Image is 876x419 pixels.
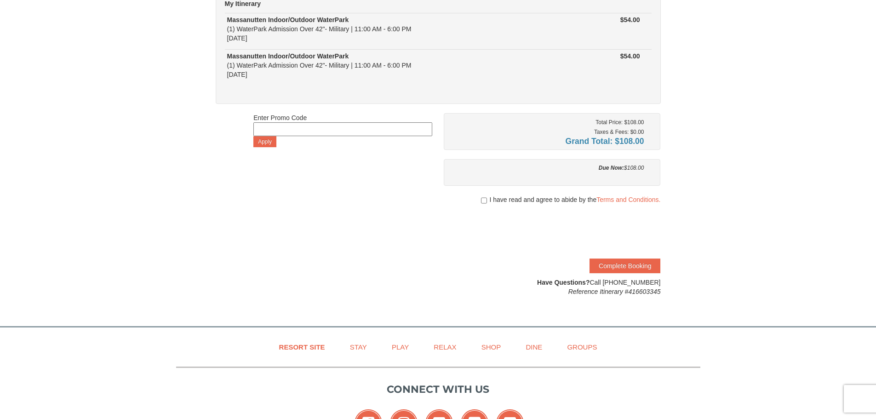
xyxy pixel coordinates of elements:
[620,16,640,23] strong: $54.00
[595,119,644,126] small: Total Price: $108.00
[596,196,660,203] a: Terms and Conditions.
[521,213,660,249] iframe: reCAPTCHA
[338,337,378,357] a: Stay
[444,278,661,296] div: Call [PHONE_NUMBER]
[253,113,432,147] div: Enter Promo Code
[568,288,661,295] em: Reference Itinerary #416603345
[599,165,624,171] strong: Due Now:
[514,337,554,357] a: Dine
[451,163,644,172] div: $108.00
[268,337,337,357] a: Resort Site
[451,137,644,146] h4: Grand Total: $108.00
[537,279,590,286] strong: Have Questions?
[380,337,420,357] a: Play
[489,195,660,204] span: I have read and agree to abide by the
[227,15,535,43] div: (1) WaterPark Admission Over 42"- Military | 11:00 AM - 6:00 PM [DATE]
[590,258,660,273] button: Complete Booking
[555,337,608,357] a: Groups
[176,382,700,397] p: Connect with us
[227,52,535,79] div: (1) WaterPark Admission Over 42"- Military | 11:00 AM - 6:00 PM [DATE]
[422,337,468,357] a: Relax
[227,16,349,23] strong: Massanutten Indoor/Outdoor WaterPark
[227,52,349,60] strong: Massanutten Indoor/Outdoor WaterPark
[253,136,276,147] button: Apply
[470,337,513,357] a: Shop
[594,129,644,135] small: Taxes & Fees: $0.00
[620,52,640,60] strong: $54.00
